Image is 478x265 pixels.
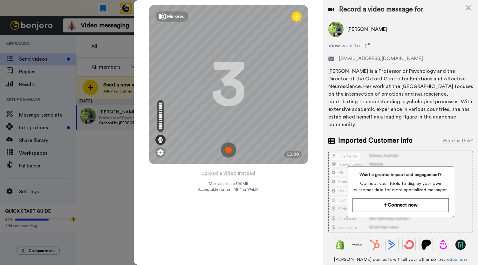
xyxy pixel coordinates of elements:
[328,67,473,128] div: [PERSON_NAME] is a Professor of Psychology and the Director of the Oxford Centre for Emotions and...
[284,151,302,158] div: 00:00
[328,256,473,263] span: [PERSON_NAME] connects with all your other software
[352,240,363,250] img: Ontraport
[200,169,257,177] button: Upload a video instead
[352,198,449,212] button: Connect now
[209,181,248,186] span: Max video size: 500 MB
[352,180,449,193] span: Connect your tools to display your own customer data for more specialized messages
[338,136,413,146] span: Imported Customer Info
[339,55,423,62] span: [EMAIL_ADDRESS][DOMAIN_NAME]
[352,172,449,178] span: Want a greater impact and engagement?
[211,61,246,108] div: 3
[157,149,164,156] img: ic_gear.svg
[455,240,466,250] img: GoHighLevel
[421,240,431,250] img: Patreon
[370,240,380,250] img: Hubspot
[442,137,473,145] div: What is this?
[335,240,345,250] img: Shopify
[438,240,448,250] img: Drip
[221,142,236,158] img: ic_record_start.svg
[450,257,467,262] a: See how
[198,187,259,192] span: Acceptable format: MP4 or WebM
[404,240,414,250] img: ConvertKit
[387,240,397,250] img: ActiveCampaign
